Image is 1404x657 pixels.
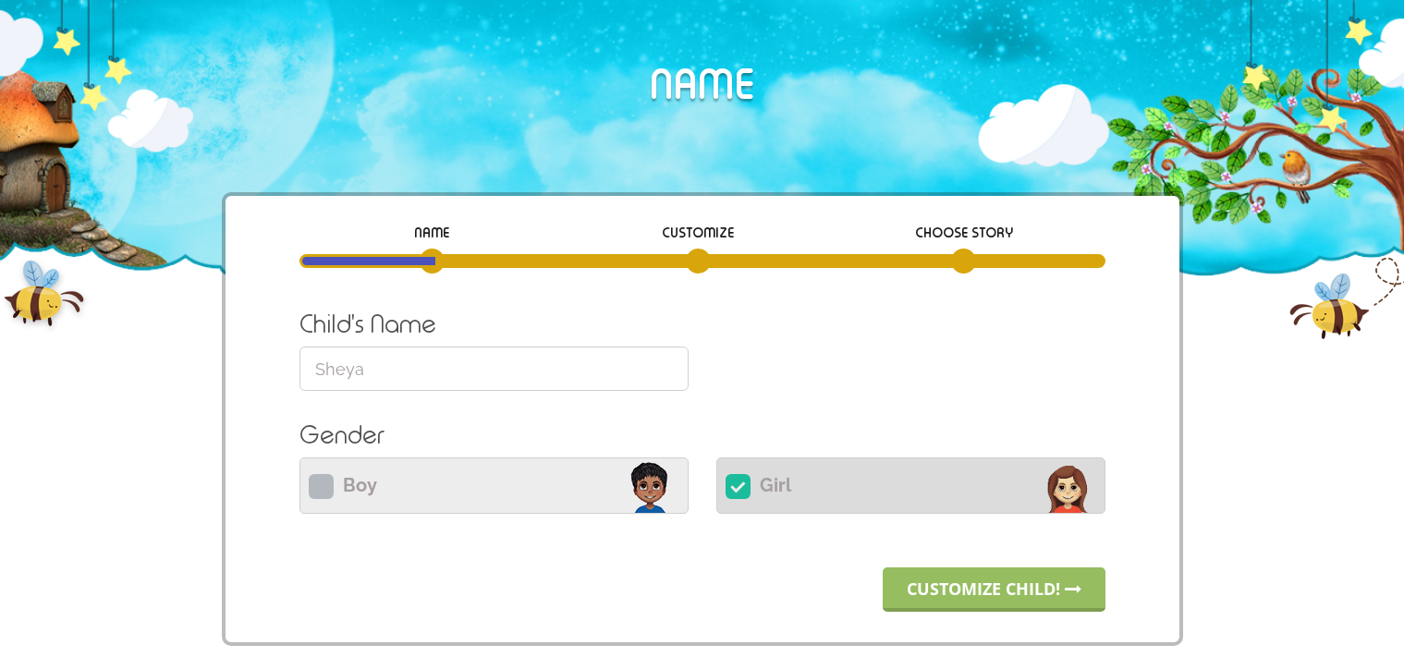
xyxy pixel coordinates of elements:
label: Child's Name [299,306,689,343]
a: Customize child! [883,567,1105,612]
label: Gender [299,417,1105,454]
input: Enter name [299,347,689,391]
label: Girl [716,457,1105,514]
label: Boy [299,457,689,514]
